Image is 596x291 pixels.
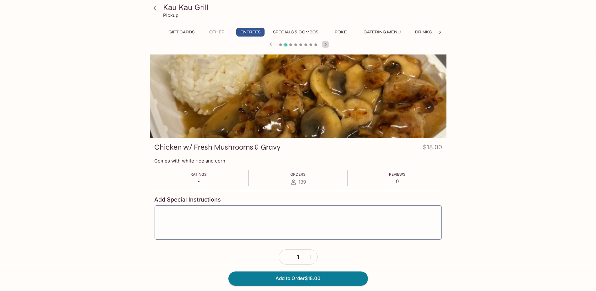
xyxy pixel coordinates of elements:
[203,28,231,37] button: Other
[389,178,406,184] p: 0
[150,54,446,138] div: Chicken w/ Fresh Mushrooms & Gravy
[297,254,299,260] span: 1
[154,196,442,203] h4: Add Special Instructions
[236,28,265,37] button: Entrees
[360,28,404,37] button: Catering Menu
[423,142,442,155] h4: $18.00
[154,142,281,152] h3: Chicken w/ Fresh Mushrooms & Gravy
[163,12,178,18] p: Pickup
[389,172,406,177] span: Reviews
[163,3,444,12] h3: Kau Kau Grill
[298,179,306,185] span: 139
[228,271,368,285] button: Add to Order$18.00
[190,178,207,184] p: -
[165,28,198,37] button: Gift Cards
[154,158,442,164] p: Comes with white rice and corn
[290,172,306,177] span: Orders
[327,28,355,37] button: Poke
[409,28,438,37] button: Drinks
[270,28,322,37] button: Specials & Combos
[190,172,207,177] span: Ratings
